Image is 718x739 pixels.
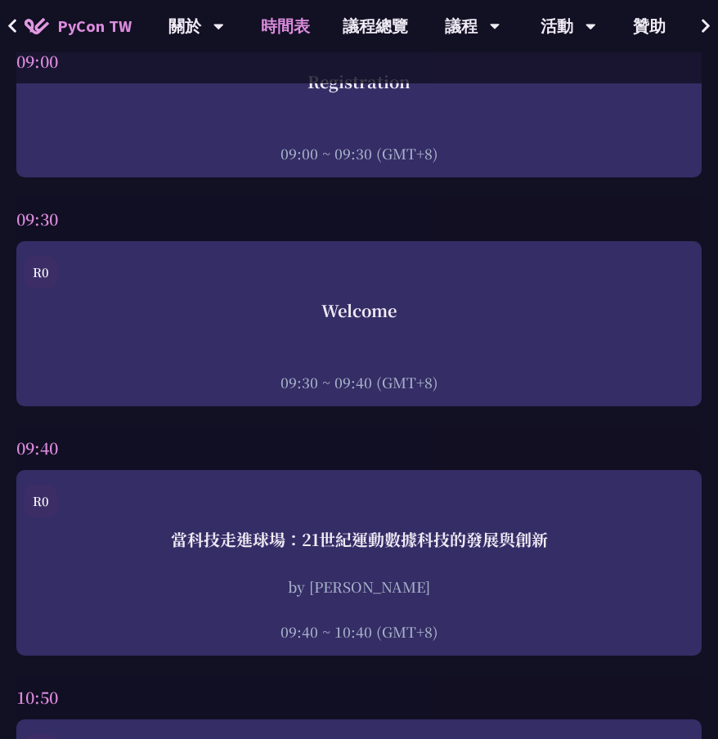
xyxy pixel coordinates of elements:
div: 09:40 [16,426,702,470]
div: 09:00 [16,39,702,83]
div: Welcome [25,298,693,323]
img: Home icon of PyCon TW 2025 [25,18,49,34]
div: 09:40 ~ 10:40 (GMT+8) [25,621,693,642]
div: R0 [25,485,57,517]
a: PyCon TW [8,6,148,47]
div: R0 [25,256,57,289]
div: 當科技走進球場：21世紀運動數據科技的發展與創新 [25,527,693,552]
span: PyCon TW [57,14,132,38]
div: 10:50 [16,675,702,719]
div: 09:30 [16,197,702,241]
div: 09:00 ~ 09:30 (GMT+8) [25,143,693,163]
div: 09:30 ~ 09:40 (GMT+8) [25,372,693,392]
div: by [PERSON_NAME] [25,576,693,597]
a: R0 當科技走進球場：21世紀運動數據科技的發展與創新 by [PERSON_NAME] 09:40 ~ 10:40 (GMT+8) [25,485,693,642]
